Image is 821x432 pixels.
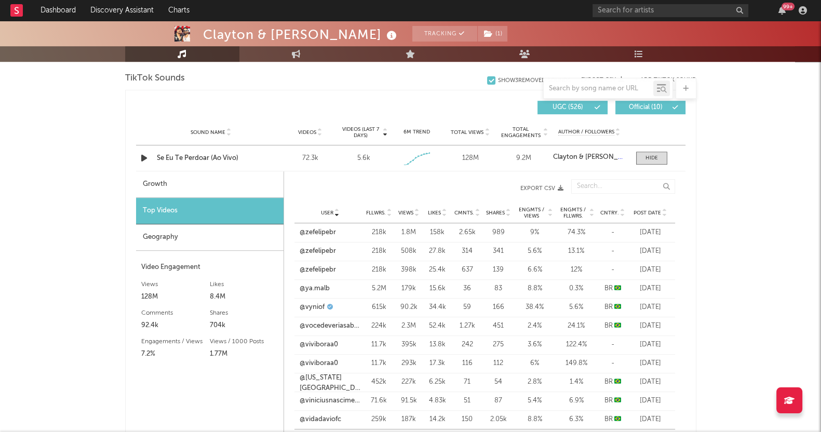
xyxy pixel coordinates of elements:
[141,307,210,319] div: Comments
[339,126,381,139] span: Videos (last 7 days)
[558,340,595,350] div: 122.4 %
[305,185,563,192] button: Export CSV
[498,77,571,84] div: Show 3 Removed Sounds
[615,101,685,114] button: Official(10)
[600,340,626,350] div: -
[477,26,508,42] span: ( 1 )
[517,414,553,425] div: 8.8 %
[486,210,505,216] span: Shares
[486,396,512,406] div: 87
[210,335,278,348] div: Views / 1000 Posts
[614,397,621,404] span: 🇧🇷
[426,377,449,387] div: 6.25k
[426,321,449,331] div: 52.4k
[454,210,474,216] span: Cmnts.
[600,396,626,406] div: BR
[141,319,210,332] div: 92.4k
[300,227,336,238] a: @zefelipebr
[517,321,553,331] div: 2.4 %
[454,340,480,350] div: 242
[782,3,795,10] div: 99 +
[517,340,553,350] div: 3.6 %
[426,414,449,425] div: 14.2k
[321,210,333,216] span: User
[366,340,392,350] div: 11.7k
[426,283,449,294] div: 15.6k
[210,278,278,291] div: Likes
[454,358,480,369] div: 116
[366,358,392,369] div: 11.7k
[558,283,595,294] div: 0.3 %
[446,153,494,164] div: 128M
[210,348,278,360] div: 1.77M
[631,396,670,406] div: [DATE]
[600,321,626,331] div: BR
[486,321,512,331] div: 451
[366,377,392,387] div: 452k
[136,198,284,224] div: Top Videos
[517,358,553,369] div: 6 %
[366,414,392,425] div: 259k
[635,77,696,83] button: + Add TikTok Sound
[631,265,670,275] div: [DATE]
[300,302,325,313] a: @vyniof
[614,379,621,385] span: 🇧🇷
[397,302,421,313] div: 90.2k
[366,246,392,256] div: 218k
[631,340,670,350] div: [DATE]
[210,307,278,319] div: Shares
[558,358,595,369] div: 149.8 %
[537,101,608,114] button: UGC(526)
[454,227,480,238] div: 2.65k
[517,265,553,275] div: 6.6 %
[397,227,421,238] div: 1.8M
[366,210,386,216] span: Fllwrs.
[517,302,553,313] div: 38.4 %
[454,414,480,425] div: 150
[614,304,621,310] span: 🇧🇷
[428,210,441,216] span: Likes
[454,377,480,387] div: 71
[300,246,336,256] a: @zefelipebr
[600,283,626,294] div: BR
[397,321,421,331] div: 2.3M
[366,227,392,238] div: 218k
[624,77,696,83] button: + Add TikTok Sound
[558,246,595,256] div: 13.1 %
[600,227,626,238] div: -
[397,396,421,406] div: 91.5k
[571,179,675,194] input: Search...
[141,278,210,291] div: Views
[517,207,547,219] span: Engmts / Views
[593,4,748,17] input: Search for artists
[300,414,341,425] a: @vidadaviofc
[366,302,392,313] div: 615k
[614,416,621,423] span: 🇧🇷
[558,265,595,275] div: 12 %
[614,322,621,329] span: 🇧🇷
[634,210,661,216] span: Post Date
[631,358,670,369] div: [DATE]
[125,72,185,85] span: TikTok Sounds
[558,302,595,313] div: 5.6 %
[393,128,441,136] div: 6M Trend
[397,340,421,350] div: 395k
[298,129,316,136] span: Videos
[397,377,421,387] div: 227k
[622,104,670,111] span: Official ( 10 )
[486,377,512,387] div: 54
[558,207,588,219] span: Engmts / Fllwrs.
[203,26,399,43] div: Clayton & [PERSON_NAME]
[631,414,670,425] div: [DATE]
[426,246,449,256] div: 27.8k
[136,171,284,198] div: Growth
[631,246,670,256] div: [DATE]
[600,210,619,216] span: Cntry.
[210,319,278,332] div: 704k
[600,377,626,387] div: BR
[454,283,480,294] div: 36
[486,302,512,313] div: 166
[366,265,392,275] div: 218k
[778,6,786,15] button: 99+
[426,265,449,275] div: 25.4k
